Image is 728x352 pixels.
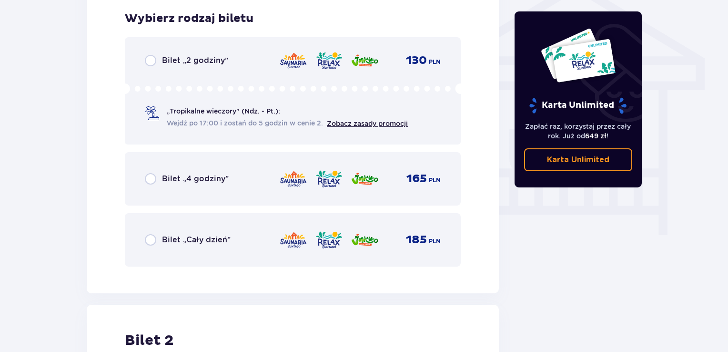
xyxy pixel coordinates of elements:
[429,176,441,185] span: PLN
[528,97,627,114] p: Karta Unlimited
[315,51,343,71] img: Relax
[406,172,427,186] span: 165
[540,28,616,83] img: Dwie karty całoroczne do Suntago z napisem 'UNLIMITED RELAX', na białym tle z tropikalnymi liśćmi...
[167,106,280,116] span: „Tropikalne wieczory" (Ndz. - Pt.):
[585,132,607,140] span: 649 zł
[167,118,323,128] span: Wejdź po 17:00 i zostań do 5 godzin w cenie 2.
[406,53,427,68] span: 130
[162,174,229,184] span: Bilet „4 godziny”
[327,120,408,127] a: Zobacz zasady promocji
[351,51,379,71] img: Jamango
[351,230,379,250] img: Jamango
[524,122,633,141] p: Zapłać raz, korzystaj przez cały rok. Już od !
[162,235,231,245] span: Bilet „Cały dzień”
[351,169,379,189] img: Jamango
[315,230,343,250] img: Relax
[125,331,173,350] h2: Bilet 2
[429,58,441,66] span: PLN
[279,51,307,71] img: Saunaria
[524,148,633,171] a: Karta Unlimited
[279,169,307,189] img: Saunaria
[315,169,343,189] img: Relax
[125,11,253,26] h3: Wybierz rodzaj biletu
[162,55,228,66] span: Bilet „2 godziny”
[279,230,307,250] img: Saunaria
[429,237,441,246] span: PLN
[547,155,609,165] p: Karta Unlimited
[406,233,427,247] span: 185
